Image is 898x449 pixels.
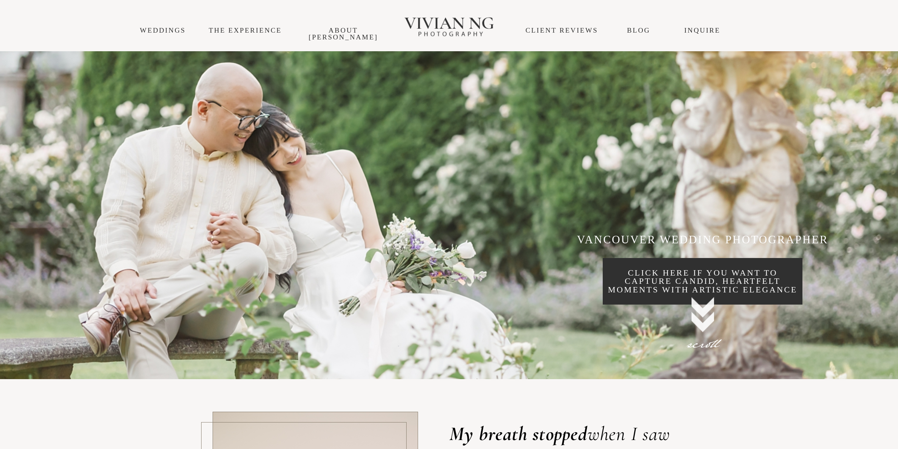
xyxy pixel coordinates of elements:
a: THE EXPERIENCE [209,27,282,34]
p: click here if you want to capture candid, heartfelt moments with artistic elegance [603,269,802,294]
span: VANCOUVER WEDDING PHOTOGRAPHER [577,233,828,246]
a: click here if you want to capture candid, heartfelt moments with artistic elegance [603,258,802,305]
a: Blog [627,27,650,34]
a: About [PERSON_NAME] [309,27,378,41]
a: WEDDINGS [140,27,186,34]
a: INQUIRE [684,27,720,34]
a: CLIENT REVIEWS [525,27,598,34]
strong: My breath stopped [449,422,587,446]
span: scroll [687,333,719,357]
